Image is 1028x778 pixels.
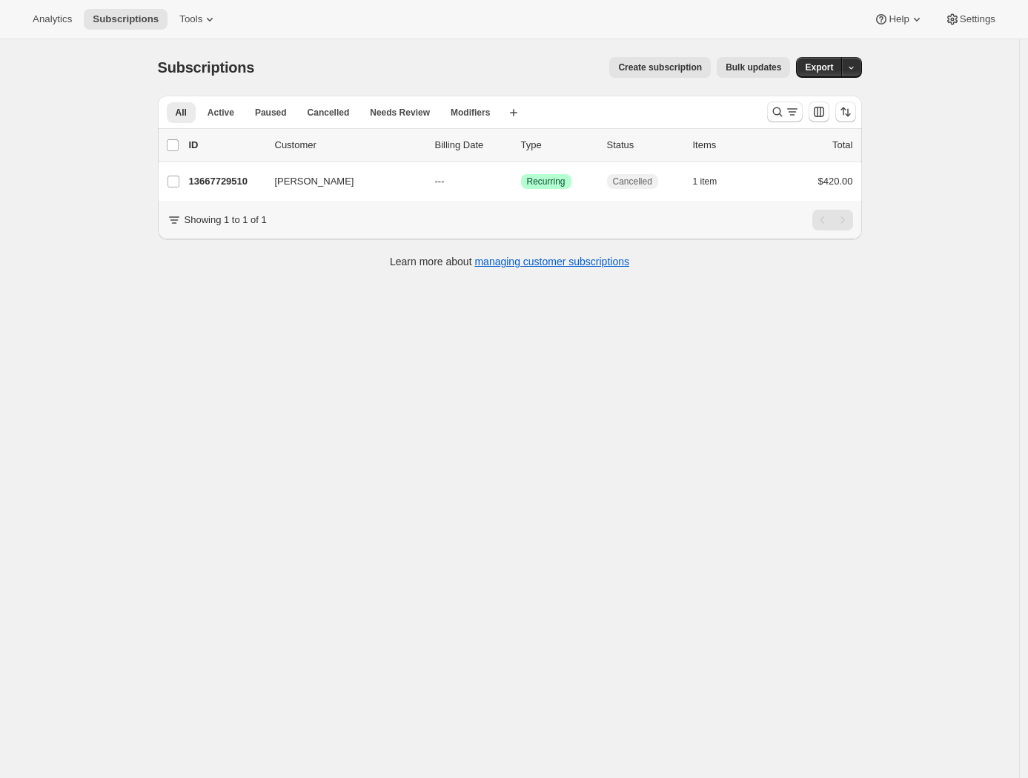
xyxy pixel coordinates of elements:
p: Learn more about [390,254,629,269]
span: Help [889,13,909,25]
div: Items [693,138,767,153]
button: Settings [936,9,1004,30]
span: Bulk updates [726,61,781,73]
span: Create subscription [618,61,702,73]
span: Export [805,61,833,73]
span: Tools [179,13,202,25]
button: 1 item [693,171,734,192]
button: Analytics [24,9,81,30]
p: Billing Date [435,138,509,153]
p: Total [832,138,852,153]
span: Recurring [527,176,566,187]
span: $420.00 [818,176,853,187]
p: ID [189,138,263,153]
span: Cancelled [308,107,350,119]
div: IDCustomerBilling DateTypeStatusItemsTotal [189,138,853,153]
p: Showing 1 to 1 of 1 [185,213,267,227]
span: Subscriptions [93,13,159,25]
span: Paused [255,107,287,119]
button: Sort the results [835,102,856,122]
div: Type [521,138,595,153]
p: Customer [275,138,423,153]
span: Needs Review [370,107,430,119]
p: 13667729510 [189,174,263,189]
span: 1 item [693,176,717,187]
button: Tools [170,9,226,30]
button: Customize table column order and visibility [809,102,829,122]
button: Subscriptions [84,9,168,30]
button: Bulk updates [717,57,790,78]
span: Cancelled [613,176,652,187]
span: Settings [960,13,995,25]
span: Subscriptions [158,59,255,76]
button: [PERSON_NAME] [266,170,414,193]
span: Active [208,107,234,119]
span: All [176,107,187,119]
button: Create subscription [609,57,711,78]
button: Create new view [502,102,525,123]
button: Search and filter results [767,102,803,122]
button: Help [865,9,932,30]
span: [PERSON_NAME] [275,174,354,189]
nav: Pagination [812,210,853,230]
button: Export [796,57,842,78]
span: Analytics [33,13,72,25]
span: Modifiers [451,107,490,119]
span: --- [435,176,445,187]
a: managing customer subscriptions [474,256,629,267]
p: Status [607,138,681,153]
div: 13667729510[PERSON_NAME]---SuccessRecurringCancelled1 item$420.00 [189,171,853,192]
